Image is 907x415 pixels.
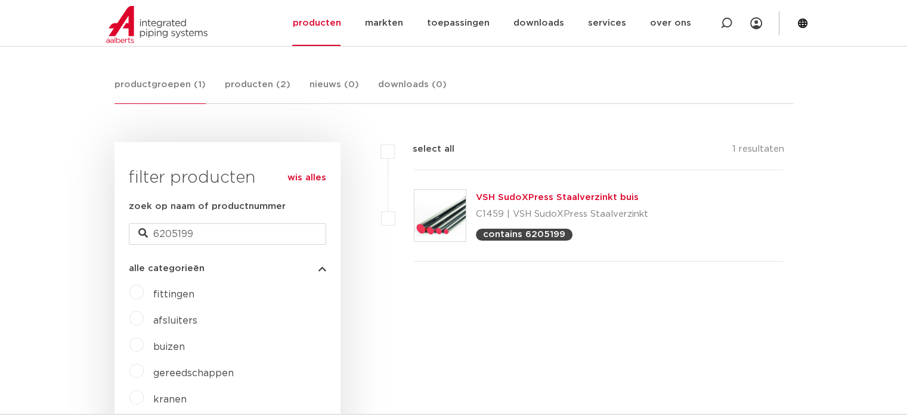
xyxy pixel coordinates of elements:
[395,142,454,156] label: select all
[287,171,326,185] a: wis alles
[483,230,565,239] p: contains 6205199
[129,166,326,190] h3: filter producten
[129,264,205,273] span: alle categorieën
[225,78,290,103] a: producten (2)
[153,316,197,325] a: afsluiters
[129,264,326,273] button: alle categorieën
[114,78,206,104] a: productgroepen (1)
[129,223,326,245] input: zoeken
[153,290,194,299] a: fittingen
[414,190,466,241] img: Thumbnail for VSH SudoXPress Staalverzinkt buis
[309,78,359,103] a: nieuws (0)
[476,205,648,224] p: C1459 | VSH SudoXPress Staalverzinkt
[153,342,185,352] a: buizen
[153,395,187,404] a: kranen
[129,199,286,214] label: zoek op naam of productnummer
[153,368,234,378] a: gereedschappen
[378,78,447,103] a: downloads (0)
[476,193,639,202] a: VSH SudoXPress Staalverzinkt buis
[732,142,784,161] p: 1 resultaten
